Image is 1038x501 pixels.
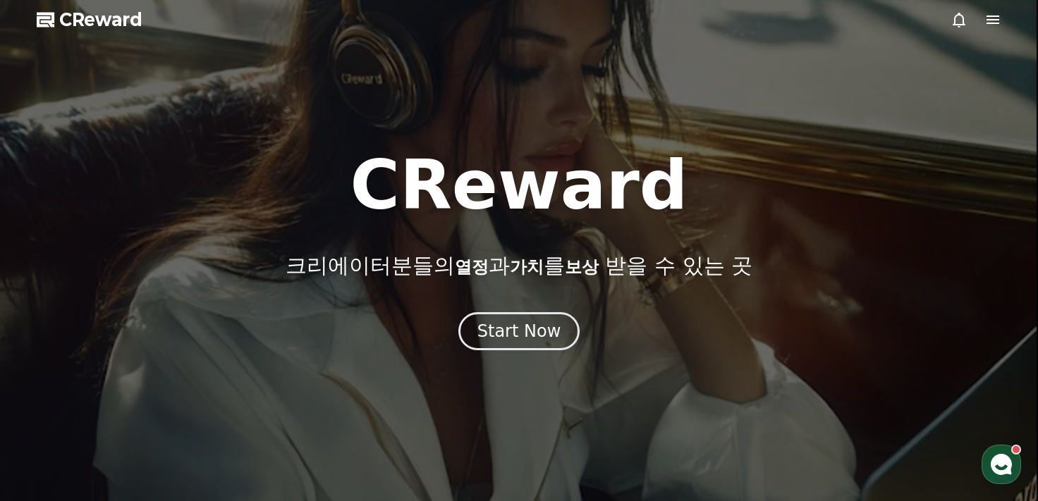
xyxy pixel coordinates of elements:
[458,326,580,340] a: Start Now
[286,253,752,278] p: 크리에이터분들의 과 를 받을 수 있는 곳
[37,8,142,31] a: CReward
[458,312,580,350] button: Start Now
[59,8,142,31] span: CReward
[455,257,489,277] span: 열정
[510,257,544,277] span: 가치
[477,320,561,342] div: Start Now
[565,257,599,277] span: 보상
[350,151,688,219] h1: CReward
